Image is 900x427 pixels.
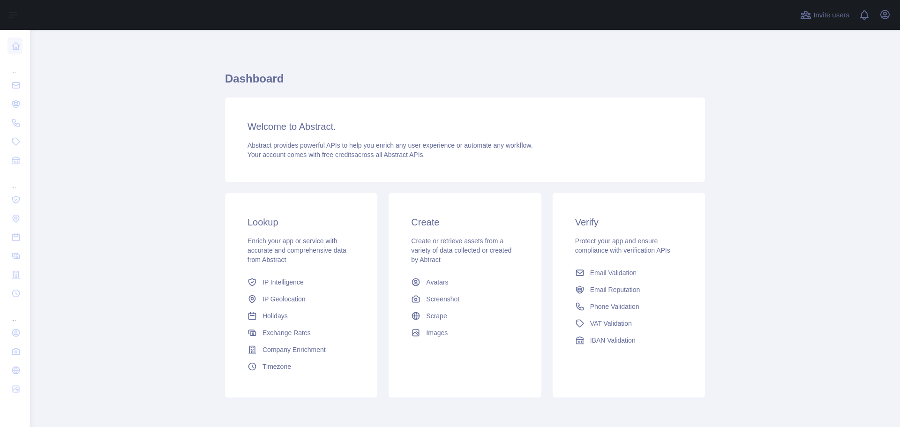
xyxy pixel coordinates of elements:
span: Exchange Rates [262,328,311,337]
span: Protect your app and ensure compliance with verification APIs [575,237,670,254]
span: Your account comes with across all Abstract APIs. [247,151,425,158]
span: Timezone [262,362,291,371]
span: Screenshot [426,294,459,304]
span: Email Validation [590,268,637,277]
span: Holidays [262,311,288,321]
div: ... [7,304,22,322]
span: IP Geolocation [262,294,306,304]
span: Invite users [813,10,849,21]
h3: Create [411,216,518,229]
div: ... [7,56,22,75]
span: Phone Validation [590,302,639,311]
a: Holidays [244,307,359,324]
a: Scrape [407,307,522,324]
h3: Lookup [247,216,355,229]
span: Scrape [426,311,447,321]
span: IBAN Validation [590,336,636,345]
a: Timezone [244,358,359,375]
span: Create or retrieve assets from a variety of data collected or created by Abtract [411,237,511,263]
a: VAT Validation [571,315,686,332]
a: Email Reputation [571,281,686,298]
a: Screenshot [407,291,522,307]
span: Abstract provides powerful APIs to help you enrich any user experience or automate any workflow. [247,142,533,149]
a: Images [407,324,522,341]
a: Avatars [407,274,522,291]
a: Company Enrichment [244,341,359,358]
h3: Verify [575,216,682,229]
div: ... [7,171,22,189]
span: Avatars [426,277,448,287]
span: free credits [322,151,354,158]
a: Email Validation [571,264,686,281]
span: IP Intelligence [262,277,304,287]
h3: Welcome to Abstract. [247,120,682,133]
a: Phone Validation [571,298,686,315]
span: Images [426,328,448,337]
span: Company Enrichment [262,345,326,354]
button: Invite users [798,7,851,22]
a: Exchange Rates [244,324,359,341]
span: Enrich your app or service with accurate and comprehensive data from Abstract [247,237,346,263]
span: VAT Validation [590,319,632,328]
h1: Dashboard [225,71,705,94]
a: IP Intelligence [244,274,359,291]
a: IBAN Validation [571,332,686,349]
a: IP Geolocation [244,291,359,307]
span: Email Reputation [590,285,640,294]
